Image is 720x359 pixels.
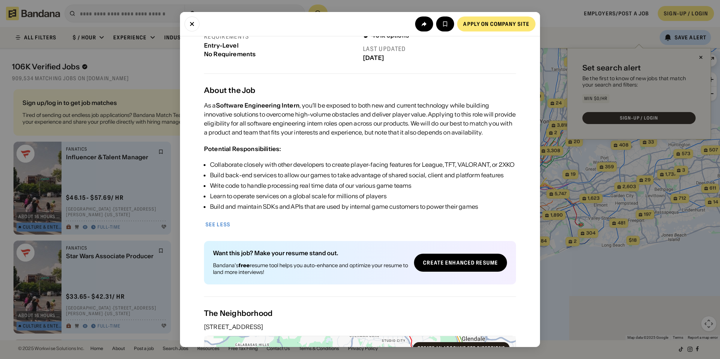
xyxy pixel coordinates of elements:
[204,324,516,330] div: [STREET_ADDRESS]
[204,51,357,58] div: No Requirements
[204,42,357,49] div: Entry-Level
[363,45,516,53] div: Last updated
[210,191,514,200] div: Learn to operate services on a global scale for millions of players
[210,181,514,190] div: Write code to handle processing real time data of our various game teams
[204,33,357,40] div: Requirements
[363,54,516,61] div: [DATE]
[463,21,529,27] div: Apply on company site
[210,160,514,169] div: Collaborate closely with other developers to create player-facing features for League, TFT, VALOR...
[210,202,514,211] div: Build and maintain SDKs and APIs that are used by internal game customers to power their games
[417,346,505,350] div: Create an account for directions
[210,171,514,179] div: Build back-end services to allow our games to take advantage of shared social, client and platfor...
[213,262,408,275] div: Bandana's resume tool helps you auto-enhance and optimize your resume to land more interviews!
[238,262,250,269] b: free
[204,145,281,153] div: Potential Responsibilities:
[204,86,516,95] div: About the Job
[216,102,300,109] div: Software Engineering Intern
[205,222,230,227] div: See less
[204,309,516,318] div: The Neighborhood
[204,101,516,137] div: As a , you’ll be exposed to both new and current technology while building innovative solutions t...
[213,250,408,256] div: Want this job? Make your resume stand out.
[423,260,498,265] div: Create Enhanced Resume
[184,16,199,31] button: Close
